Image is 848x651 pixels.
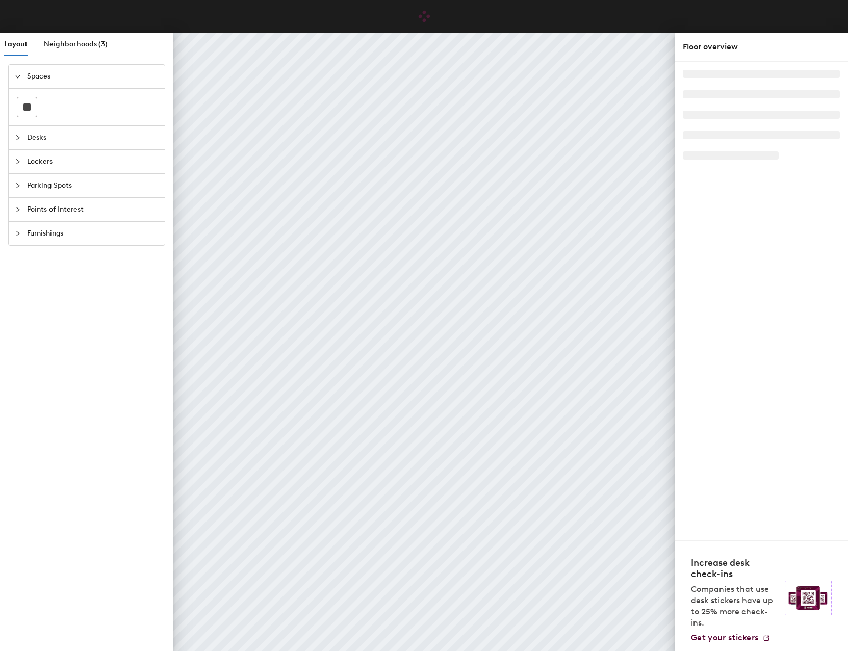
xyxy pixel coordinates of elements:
span: Layout [4,40,28,48]
div: Floor overview [683,41,840,53]
h4: Increase desk check-ins [691,557,779,580]
span: collapsed [15,183,21,189]
p: Companies that use desk stickers have up to 25% more check-ins. [691,584,779,629]
span: collapsed [15,159,21,165]
span: Neighborhoods (3) [44,40,108,48]
span: collapsed [15,206,21,213]
span: Lockers [27,150,159,173]
span: Desks [27,126,159,149]
span: expanded [15,73,21,80]
img: Sticker logo [785,581,832,615]
span: Parking Spots [27,174,159,197]
span: collapsed [15,135,21,141]
span: Spaces [27,65,159,88]
span: collapsed [15,230,21,237]
a: Get your stickers [691,633,770,643]
span: Get your stickers [691,633,758,642]
span: Furnishings [27,222,159,245]
span: Points of Interest [27,198,159,221]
